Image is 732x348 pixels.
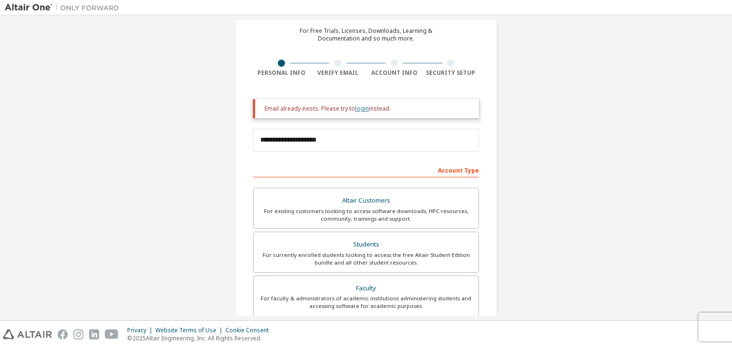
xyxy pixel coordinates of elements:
img: youtube.svg [105,329,119,339]
div: Faculty [259,282,473,295]
img: linkedin.svg [89,329,99,339]
div: Email already exists. Please try to instead. [264,105,471,113]
div: Create an Altair One Account [289,10,443,21]
a: login [355,104,369,113]
div: For faculty & administrators of academic institutions administering students and accessing softwa... [259,295,473,310]
p: © 2025 Altair Engineering, Inc. All Rights Reserved. [127,334,274,342]
div: Personal Info [253,69,310,77]
div: Students [259,238,473,251]
div: For Free Trials, Licenses, Downloads, Learning & Documentation and so much more. [300,27,432,42]
div: Account Info [366,69,423,77]
div: Privacy [127,327,155,334]
div: Security Setup [423,69,479,77]
div: Website Terms of Use [155,327,225,334]
div: For currently enrolled students looking to access the free Altair Student Edition bundle and all ... [259,251,473,266]
div: Altair Customers [259,194,473,207]
img: instagram.svg [73,329,83,339]
img: altair_logo.svg [3,329,52,339]
div: For existing customers looking to access software downloads, HPC resources, community, trainings ... [259,207,473,223]
div: Account Type [253,162,479,177]
div: Cookie Consent [225,327,274,334]
img: facebook.svg [58,329,68,339]
div: Verify Email [310,69,366,77]
img: Altair One [5,3,124,12]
